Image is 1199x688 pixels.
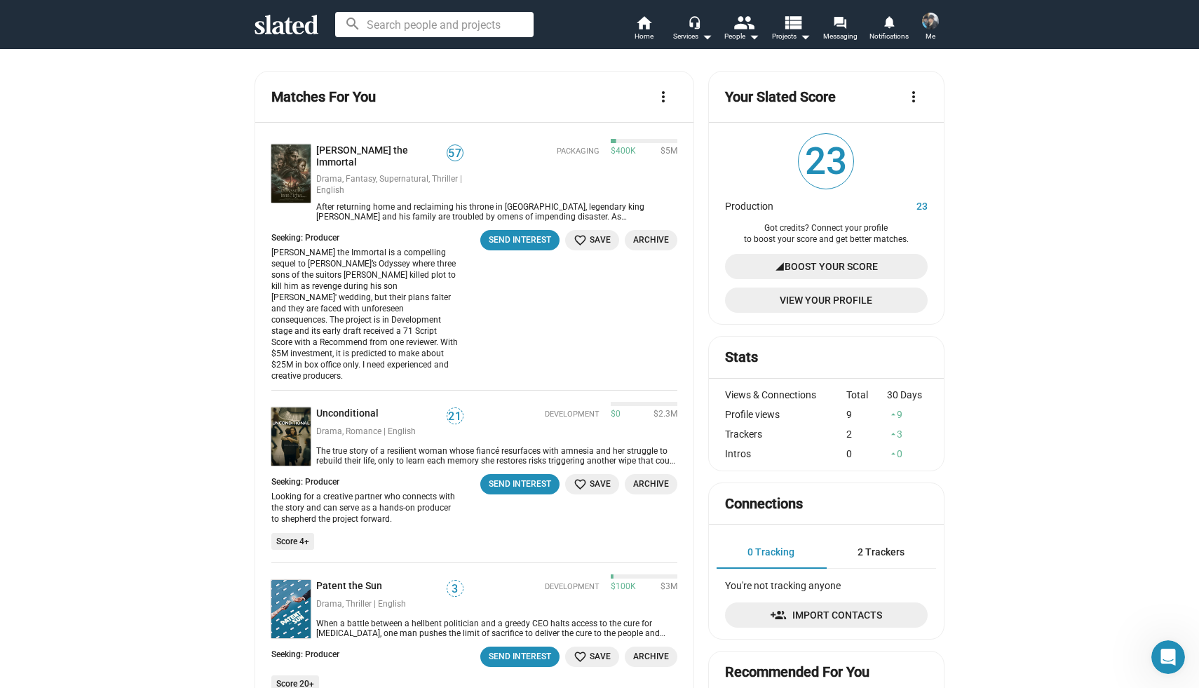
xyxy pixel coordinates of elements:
[611,146,636,157] span: $400K
[725,88,836,107] mat-card-title: Your Slated Score
[905,88,922,105] mat-icon: more_vert
[565,230,619,250] button: Save
[311,619,677,638] div: When a battle between a hellbent politician and a greedy CEO halts access to the cure for cancer,...
[316,426,463,438] div: Drama, Romance | English
[271,533,314,550] li: Score 4+
[271,144,311,222] a: Odysseus the Immortal
[698,28,715,45] mat-icon: arrow_drop_down
[846,389,887,400] div: Total
[22,135,219,162] div: Our usual reply time 🕒
[635,28,653,45] span: Home
[545,582,599,593] span: Development
[688,15,700,28] mat-icon: headset_mic
[633,649,669,664] span: Archive
[833,15,846,29] mat-icon: forum
[574,234,587,247] mat-icon: favorite_border
[574,477,611,492] span: Save
[725,223,928,245] div: Got credits? Connect your profile to boost your score and get better matches.
[11,215,269,270] div: Lindsay says…
[926,28,935,45] span: Me
[611,581,636,593] span: $100K
[887,429,928,440] div: 3
[271,580,311,638] img: Patent the Sun
[633,233,669,248] span: Archive
[271,88,376,107] mat-card-title: Matches For You
[869,28,909,45] span: Notifications
[219,6,246,32] button: Home
[157,421,258,436] div: Following up again...
[846,429,887,440] div: 2
[648,409,677,420] span: $2.3M
[271,477,467,488] div: Seeking: Producer
[846,409,887,420] div: 9
[625,230,677,250] button: Archive
[655,581,677,593] span: $3M
[725,389,847,400] div: Views & Connections
[316,599,463,610] div: Drama, Thriller | English
[772,28,811,45] span: Projects
[725,429,847,440] div: Trackers
[725,409,847,420] div: Profile views
[747,546,794,558] span: 0 Tracking
[480,230,560,250] sl-message-button: Send Interest
[316,407,384,421] a: Unconditional
[11,270,269,289] div: [DATE]
[785,254,878,279] span: Boost Your Score
[914,10,947,46] button: Lindsay GosslingMe
[724,28,759,45] div: People
[858,546,905,558] span: 2 Trackers
[40,8,62,30] img: Profile image for Mitchell
[335,12,534,37] input: Search people and projects
[271,233,467,244] div: Seeking: Producer
[655,88,672,105] mat-icon: more_vert
[241,454,263,476] button: Send a message…
[99,18,165,32] p: Within 2 hours
[12,430,269,454] textarea: Message…
[725,602,928,628] a: Import Contacts
[725,288,928,313] a: View Your Profile
[633,477,669,492] span: Archive
[655,146,677,157] span: $5M
[489,649,551,664] div: Send Interest
[725,197,875,212] dt: Production
[875,197,928,212] dd: 23
[62,297,258,393] div: Hello? I sent my original message [DATE]. The system still will not pull my industry credits whic...
[34,149,112,160] b: under 2 hours
[316,580,388,593] a: Patent the Sun
[480,647,560,667] button: Send Interest
[887,448,928,459] div: 0
[489,477,551,492] div: Send Interest
[725,254,928,279] a: Boost Your Score
[625,474,677,494] button: Archive
[480,474,560,494] sl-message-button: Send Interest
[635,14,652,31] mat-icon: home
[311,446,677,466] div: The true story of a resilient woman whose fiancé resurfaces with amnesia and her struggle to rebu...
[11,64,269,196] div: Operator says…
[22,173,144,182] div: Operator • AI Agent • [DATE]
[545,410,599,420] span: Development
[50,215,269,259] div: Hi! Just following up on my original question. Can anybody help?
[725,663,869,682] mat-card-title: Recommended For You
[574,233,611,248] span: Save
[766,14,815,45] button: Projects
[888,449,898,459] mat-icon: arrow_drop_up
[823,28,858,45] span: Messaging
[11,413,269,461] div: Lindsay says…
[50,289,269,402] div: Hello? I sent my original message [DATE]. The system still will not pull my industry credits whic...
[565,647,619,667] button: Save
[574,650,587,663] mat-icon: favorite_border
[447,410,463,424] span: 21
[557,147,599,157] span: Packaging
[316,144,447,168] a: [PERSON_NAME] the Immortal
[89,459,100,471] button: Start recording
[797,28,813,45] mat-icon: arrow_drop_down
[271,407,311,466] img: Unconditional
[489,233,551,248] div: Send Interest
[22,72,219,127] div: You’ll get replies here and in your email: ✉️
[717,14,766,45] button: People
[565,474,619,494] button: Save
[62,223,258,250] div: Hi! Just following up on my original question. Can anybody help?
